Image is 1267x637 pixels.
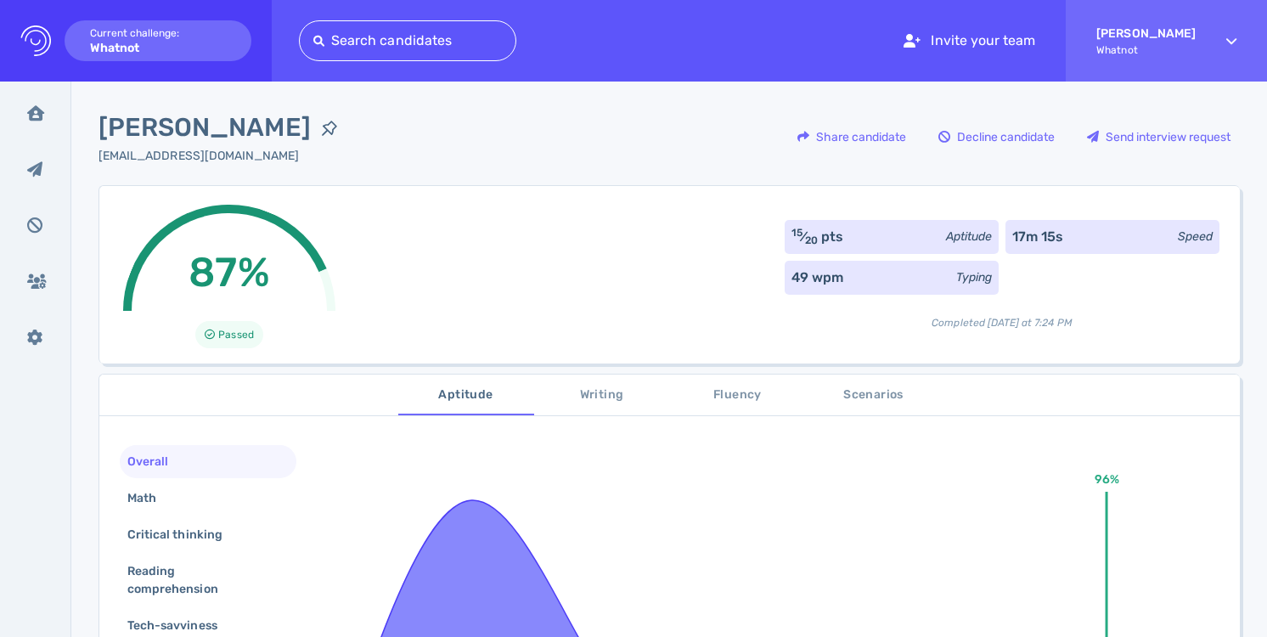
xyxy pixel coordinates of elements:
[1078,116,1240,157] button: Send interview request
[1095,472,1119,487] text: 96%
[956,268,992,286] div: Typing
[124,559,279,601] div: Reading comprehension
[930,117,1063,156] div: Decline candidate
[124,522,243,547] div: Critical thinking
[124,486,177,510] div: Math
[1012,227,1063,247] div: 17m 15s
[791,227,844,247] div: ⁄ pts
[189,248,269,296] span: 87%
[791,268,843,288] div: 49 wpm
[789,117,915,156] div: Share candidate
[946,228,992,245] div: Aptitude
[1096,26,1196,41] strong: [PERSON_NAME]
[788,116,915,157] button: Share candidate
[218,324,253,345] span: Passed
[408,385,524,406] span: Aptitude
[1096,44,1196,56] span: Whatnot
[124,449,189,474] div: Overall
[805,234,818,246] sub: 20
[680,385,796,406] span: Fluency
[785,302,1219,330] div: Completed [DATE] at 7:24 PM
[1078,117,1239,156] div: Send interview request
[1178,228,1213,245] div: Speed
[99,109,311,147] span: [PERSON_NAME]
[929,116,1064,157] button: Decline candidate
[816,385,932,406] span: Scenarios
[544,385,660,406] span: Writing
[99,147,348,165] div: Click to copy the email address
[791,227,802,239] sup: 15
